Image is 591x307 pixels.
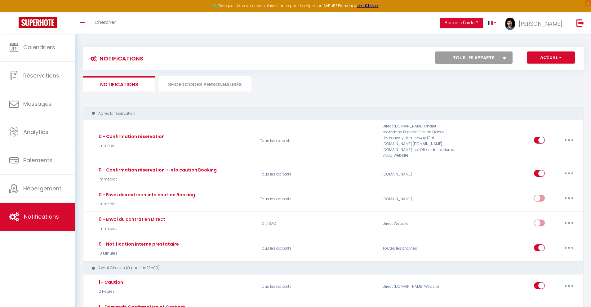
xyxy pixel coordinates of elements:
p: Immédiat [97,226,165,232]
p: Immédiat [97,176,217,182]
p: 10 Minutes [97,251,179,256]
span: Messages [23,100,51,108]
span: Hébergement [23,185,61,192]
p: Tous les apparts [256,240,378,258]
div: Direct Website [378,215,460,233]
p: T2 L’ISAC [256,215,378,233]
span: Réservations [23,72,59,79]
div: Direct [DOMAIN_NAME] Chalet montagne Expedia Gite de France Homeaway Homeaway iCal [DOMAIN_NAME] ... [378,123,460,158]
div: Après la réservation [89,111,568,117]
span: Analytics [23,128,48,136]
div: 0 - Envoi du contrat en Direct [97,216,165,223]
div: Toutes les chaines [378,240,460,258]
img: Super Booking [19,17,57,28]
div: Direct [DOMAIN_NAME] Website [378,278,460,296]
img: ... [505,18,515,30]
div: Avant Checkin (à partir de 12h00) [89,265,568,271]
p: Immédiat [97,143,165,149]
p: 2 Heures [97,289,123,295]
span: Paiements [23,156,52,164]
p: Tous les apparts [256,190,378,208]
a: Chercher [90,12,121,34]
p: Tous les apparts [256,165,378,183]
div: 0 - Notification interne prestataire [97,241,179,247]
p: Immédiat [97,201,195,207]
span: [PERSON_NAME] [519,20,562,28]
div: [DOMAIN_NAME] [378,165,460,183]
li: Notifications [83,76,155,91]
button: Actions [527,51,575,64]
div: 0 - Confirmation réservation + info caution Booking [97,167,217,173]
div: [DOMAIN_NAME] [378,190,460,208]
a: >>> ICI <<<< [357,3,379,8]
h3: Notifications [87,51,143,65]
a: ... [PERSON_NAME] [501,12,570,34]
span: Chercher [95,19,116,25]
li: SHORTCODES PERSONNALISÉS [158,76,251,91]
span: Calendriers [23,43,55,51]
button: Besoin d'aide ? [440,18,483,28]
p: Tous les apparts [256,123,378,158]
div: 0 - Confirmation réservation [97,133,165,140]
img: logout [576,19,584,27]
p: Tous les apparts [256,278,378,296]
span: Notifications [24,213,59,220]
div: 0 - Envoi des extras + info caution Booking [97,191,195,198]
div: 1 - Caution [97,279,123,286]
